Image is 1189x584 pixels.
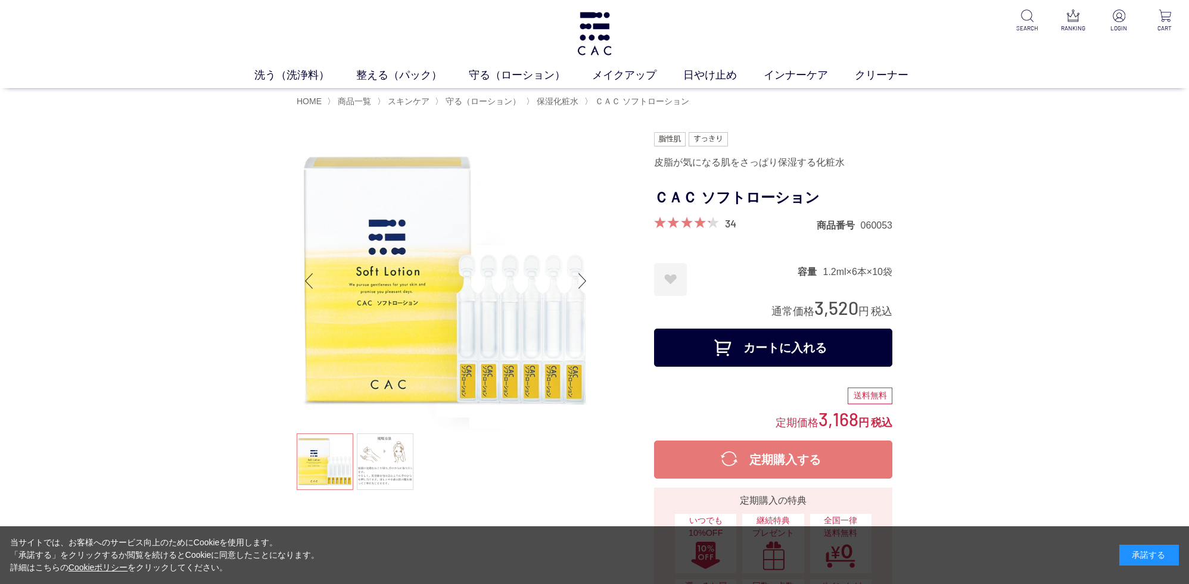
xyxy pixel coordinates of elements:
[817,219,861,232] dt: 商品番号
[748,514,798,540] span: 継続特典 プレゼント
[764,67,855,83] a: インナーケア
[818,408,858,430] span: 3,168
[654,185,892,211] h1: ＣＡＣ ソフトローション
[816,514,866,540] span: 全国一律 送料無料
[469,67,592,83] a: 守る（ローション）
[725,217,736,230] a: 34
[858,417,869,429] span: 円
[446,96,521,106] span: 守る（ローション）
[1150,10,1179,33] a: CART
[848,388,892,404] div: 送料無料
[593,96,689,106] a: ＣＡＣ ソフトローション
[1104,24,1134,33] p: LOGIN
[537,96,578,106] span: 保湿化粧水
[254,67,356,83] a: 洗う（洗浄料）
[1059,10,1088,33] a: RANKING
[297,96,322,106] a: HOME
[654,152,892,173] div: 皮脂が気になる肌をさっぱり保湿する化粧水
[327,96,374,107] li: 〉
[855,67,935,83] a: クリーナー
[823,266,892,278] dd: 1.2ml×6本×10袋
[571,257,594,305] div: Next slide
[861,219,892,232] dd: 060053
[385,96,429,106] a: スキンケア
[683,67,764,83] a: 日やけ止め
[871,417,892,429] span: 税込
[443,96,521,106] a: 守る（ローション）
[595,96,689,106] span: ＣＡＣ ソフトローション
[534,96,578,106] a: 保湿化粧水
[1104,10,1134,33] a: LOGIN
[871,305,892,317] span: 税込
[1150,24,1179,33] p: CART
[377,96,432,107] li: 〉
[1119,545,1179,566] div: 承諾する
[297,132,594,430] img: ＣＡＣ ソフトローション
[798,266,823,278] dt: 容量
[575,12,614,55] img: logo
[1059,24,1088,33] p: RANKING
[771,305,814,317] span: 通常価格
[297,257,320,305] div: Previous slide
[654,263,687,296] a: お気に入りに登録する
[1013,24,1042,33] p: SEARCH
[338,96,371,106] span: 商品一覧
[654,132,686,146] img: 脂性肌
[776,416,818,429] span: 定期価格
[681,514,730,540] span: いつでも10%OFF
[1013,10,1042,33] a: SEARCH
[388,96,429,106] span: スキンケア
[584,96,692,107] li: 〉
[689,132,728,146] img: すっきり
[69,563,128,572] a: Cookieポリシー
[526,96,581,107] li: 〉
[356,67,469,83] a: 整える（パック）
[10,536,320,574] div: 当サイトでは、お客様へのサービス向上のためにCookieを使用します。 「承諾する」をクリックするか閲覧を続けるとCookieに同意したことになります。 詳細はこちらの をクリックしてください。
[858,305,869,317] span: 円
[654,441,892,479] button: 定期購入する
[659,494,888,508] div: 定期購入の特典
[435,96,524,107] li: 〉
[654,329,892,367] button: カートに入れる
[814,296,858,318] span: 3,520
[335,96,371,106] a: 商品一覧
[592,67,683,83] a: メイクアップ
